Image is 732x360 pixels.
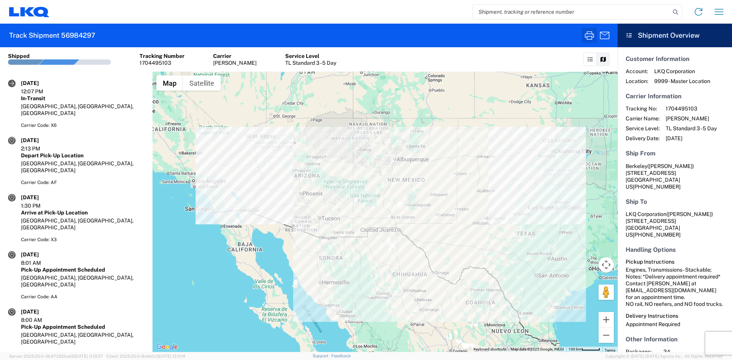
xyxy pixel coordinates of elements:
[74,354,103,358] span: [DATE] 11:13:37
[626,336,724,343] h5: Other Information
[21,209,144,216] div: Arrive at Pick-Up Location
[213,53,257,59] div: Carrier
[21,323,144,330] div: Pick-Up Appointment Scheduled
[21,194,59,201] div: [DATE]
[21,179,144,186] div: Carrier Code: AF
[21,137,59,144] div: [DATE]
[626,321,724,328] div: Appointment Required
[21,274,144,288] div: [GEOGRAPHIC_DATA], [GEOGRAPHIC_DATA], [GEOGRAPHIC_DATA]
[626,266,724,307] div: Engines, Transmissions - Stackable; Notes: *Delivery appointment required* Contact [PERSON_NAME] ...
[474,347,506,352] button: Keyboard shortcuts
[568,347,581,351] span: 100 km
[183,75,221,91] button: Show satellite imagery
[21,122,144,129] div: Carrier Code: X6
[21,251,59,258] div: [DATE]
[599,328,614,343] button: Zoom out
[21,317,59,323] div: 8:00 AM
[511,347,564,351] span: Map data ©2025 Google, INEGI
[599,312,614,327] button: Zoom in
[626,135,660,142] span: Delivery Date:
[21,266,144,273] div: Pick-Up Appointment Scheduled
[626,163,724,190] address: [GEOGRAPHIC_DATA] US
[626,115,660,122] span: Carrier Name:
[21,217,144,231] div: [GEOGRAPHIC_DATA], [GEOGRAPHIC_DATA], [GEOGRAPHIC_DATA]
[599,285,614,300] button: Drag Pegman onto the map to open Street View
[21,350,144,357] div: Carrier Code: AA
[313,354,332,358] a: Support
[158,354,185,358] span: [DATE] 12:11:14
[21,202,59,209] div: 1:30 PM
[666,115,717,122] span: [PERSON_NAME]
[106,354,185,358] span: Client: 2025.20.0-8c6e0cf
[626,93,724,100] h5: Carrier Information
[140,53,185,59] div: Tracking Number
[666,105,717,112] span: 1704495103
[626,313,724,319] h6: Delivery Instructions
[473,5,670,19] input: Shipment, tracking or reference number
[626,211,713,224] span: LKQ Corporation [STREET_ADDRESS]
[21,88,59,95] div: 12:07 PM
[618,24,732,47] header: Shipment Overview
[9,31,95,40] h2: Track Shipment 56984297
[599,257,614,272] button: Map camera controls
[626,348,657,355] span: Packages:
[566,347,602,352] button: Map Scale: 100 km per 45 pixels
[21,331,144,345] div: [GEOGRAPHIC_DATA], [GEOGRAPHIC_DATA], [GEOGRAPHIC_DATA]
[21,293,144,300] div: Carrier Code: AA
[8,53,30,59] div: Shipped
[626,211,724,238] address: [GEOGRAPHIC_DATA] US
[154,342,180,352] img: Google
[285,53,336,59] div: Service Level
[9,354,103,358] span: Server: 2025.20.0-db47332bad5
[213,59,257,66] div: [PERSON_NAME]
[666,125,717,132] span: TL Standard 3 - 5 Day
[626,150,724,157] h5: Ship From
[21,80,59,86] div: [DATE]
[140,59,185,66] div: 1704495103
[331,354,351,358] a: Feedback
[626,78,648,85] span: Location:
[21,259,59,266] div: 8:01 AM
[21,160,144,174] div: [GEOGRAPHIC_DATA], [GEOGRAPHIC_DATA], [GEOGRAPHIC_DATA]
[666,135,717,142] span: [DATE]
[666,211,713,217] span: ([PERSON_NAME])
[156,75,183,91] button: Show street map
[626,246,724,253] h5: Handling Options
[21,236,144,243] div: Carrier Code: X3
[21,308,59,315] div: [DATE]
[21,95,144,102] div: In-Transit
[626,170,676,176] span: [STREET_ADDRESS]
[605,348,615,352] a: Terms
[21,103,144,117] div: [GEOGRAPHIC_DATA], [GEOGRAPHIC_DATA], [GEOGRAPHIC_DATA]
[663,348,729,355] span: 34
[633,184,681,190] span: [PHONE_NUMBER]
[633,232,681,238] span: [PHONE_NUMBER]
[626,68,648,75] span: Account:
[626,163,647,169] span: Berkeley
[626,198,724,205] h5: Ship To
[626,105,660,112] span: Tracking No:
[654,68,710,75] span: LKQ Corporation
[21,152,144,159] div: Depart Pick-Up Location
[605,353,723,360] span: Copyright © [DATE]-[DATE] Agistix Inc., All Rights Reserved
[285,59,336,66] div: TL Standard 3 - 5 Day
[626,259,724,265] h6: Pickup Instructions
[154,342,180,352] a: Open this area in Google Maps (opens a new window)
[654,78,710,85] span: 9999 - Master Location
[21,145,59,152] div: 2:13 PM
[626,125,660,132] span: Service Level:
[647,163,694,169] span: ([PERSON_NAME])
[626,55,724,62] h5: Customer Information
